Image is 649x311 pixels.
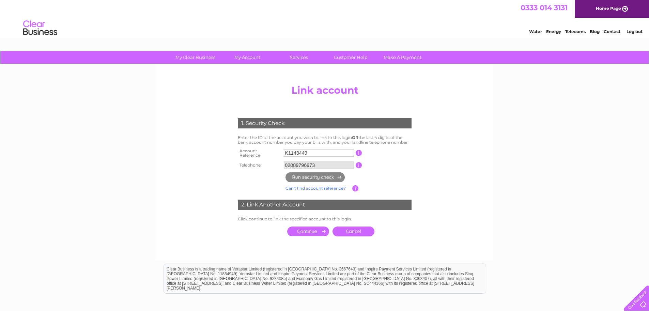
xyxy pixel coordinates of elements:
[546,29,561,34] a: Energy
[236,160,282,171] th: Telephone
[164,4,486,33] div: Clear Business is a trading name of Verastar Limited (registered in [GEOGRAPHIC_DATA] No. 3667643...
[236,146,282,160] th: Account Reference
[219,51,275,64] a: My Account
[287,227,329,236] input: Submit
[521,3,568,12] a: 0333 014 3131
[167,51,223,64] a: My Clear Business
[529,29,542,34] a: Water
[285,186,346,191] a: Can't find account reference?
[333,227,374,236] a: Cancel
[236,215,413,223] td: Click continue to link the specified account to this login.
[590,29,600,34] a: Blog
[238,200,412,210] div: 2. Link Another Account
[238,118,412,128] div: 1. Security Check
[236,134,413,146] td: Enter the ID of the account you wish to link to this login the last 4 digits of the bank account ...
[627,29,643,34] a: Log out
[271,51,327,64] a: Services
[374,51,431,64] a: Make A Payment
[565,29,586,34] a: Telecoms
[323,51,379,64] a: Customer Help
[356,150,362,156] input: Information
[604,29,620,34] a: Contact
[23,18,58,38] img: logo.png
[356,162,362,168] input: Information
[352,185,359,191] input: Information
[352,135,358,140] b: OR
